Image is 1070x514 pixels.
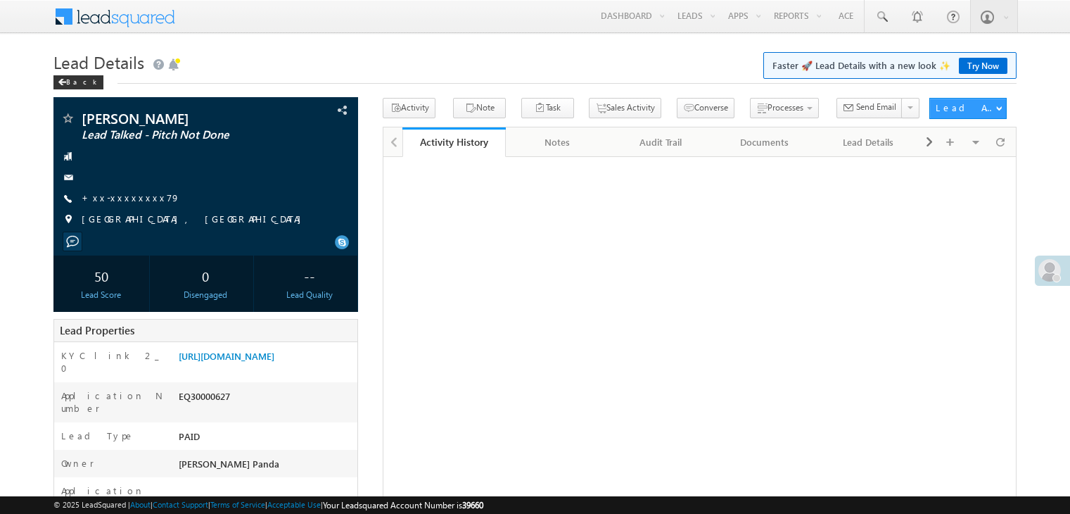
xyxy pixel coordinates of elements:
span: Processes [768,102,803,113]
button: Task [521,98,574,118]
a: Contact Support [153,500,208,509]
span: Lead Details [53,51,144,73]
button: Send Email [836,98,903,118]
label: Owner [61,457,94,470]
div: Lead Details [829,134,908,151]
label: Application Status [61,484,164,510]
a: [URL][DOMAIN_NAME] [179,350,274,362]
div: Documents [725,134,804,151]
a: About [130,500,151,509]
a: Activity History [402,127,506,157]
button: Activity [383,98,435,118]
button: Lead Actions [929,98,1007,119]
span: Lead Talked - Pitch Not Done [82,128,270,142]
div: EQ30000627 [175,389,357,409]
button: Converse [677,98,734,118]
button: Sales Activity [589,98,661,118]
div: 50 [57,263,146,289]
div: Lead Quality [265,289,354,301]
span: Faster 🚀 Lead Details with a new look ✨ [772,58,1007,73]
span: Lead Properties [60,323,134,337]
span: Your Leadsquared Account Number is [323,500,483,510]
label: KYC link 2_0 [61,349,164,375]
div: Disengaged [161,289,250,301]
div: 0 [161,263,250,289]
span: © 2025 LeadSquared | | | | | [53,499,483,512]
div: -- [265,263,354,289]
div: Back [53,75,103,89]
a: Back [53,75,110,87]
div: Activity History [413,135,495,149]
a: Acceptable Use [267,500,321,509]
span: [PERSON_NAME] Panda [179,458,279,470]
label: Lead Type [61,430,134,442]
a: Terms of Service [210,500,265,509]
label: Application Number [61,389,164,415]
button: Processes [750,98,819,118]
div: PAID [175,430,357,449]
a: Notes [506,127,609,157]
div: Audit Trail [621,134,701,151]
a: Lead Details [817,127,921,157]
div: Notes [517,134,597,151]
span: 39660 [462,500,483,510]
span: [PERSON_NAME] [82,111,270,125]
div: Lead Score [57,289,146,301]
button: Note [453,98,506,118]
a: Documents [713,127,817,157]
a: Audit Trail [610,127,713,157]
a: +xx-xxxxxxxx79 [82,192,180,203]
span: [GEOGRAPHIC_DATA], [GEOGRAPHIC_DATA] [82,213,308,227]
div: Lead Actions [936,101,995,114]
a: Try Now [959,58,1007,74]
span: Send Email [856,101,896,113]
